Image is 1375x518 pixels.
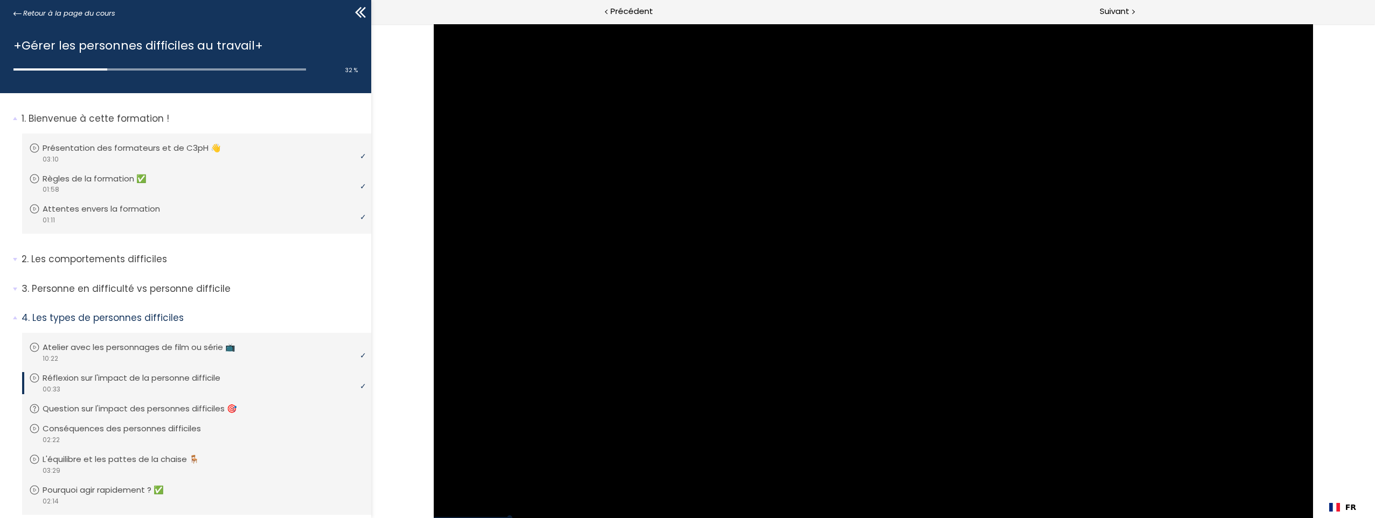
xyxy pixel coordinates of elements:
span: Précédent [610,5,653,18]
p: Personne en difficulté vs personne difficile [22,282,363,296]
p: Règles de la formation ✅ [43,173,163,185]
span: 01:11 [42,215,55,225]
div: Language selected: Français [1321,496,1364,518]
p: Atelier avec les personnages de film ou série 📺 [43,341,252,353]
span: 00:33 [42,384,60,394]
span: 03:10 [42,155,59,164]
p: Les types de personnes difficiles [22,311,363,325]
p: Attentes envers la formation [43,203,176,215]
p: Réflexion sur l'impact de la personne difficile [43,372,237,384]
span: 3. [22,282,29,296]
a: Retour à la page du cours [13,8,115,19]
span: 01:58 [42,185,59,194]
p: Question sur l'impact des personnes difficiles 🎯 [43,403,253,415]
img: Français flag [1329,503,1340,512]
p: Présentation des formateurs et de C3pH 👋 [43,142,237,154]
span: 2. [22,253,29,266]
span: Retour à la page du cours [23,8,115,19]
span: 32 % [345,66,358,74]
span: Suivant [1100,5,1129,18]
span: 1. [22,112,26,125]
p: Les comportements difficiles [22,253,363,266]
span: 4. [22,311,30,325]
h1: +Gérer les personnes difficiles au travail+ [13,36,352,55]
p: Bienvenue à cette formation ! [22,112,363,125]
div: Language Switcher [1321,496,1364,518]
span: 10:22 [42,354,58,363]
a: FR [1329,503,1356,512]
